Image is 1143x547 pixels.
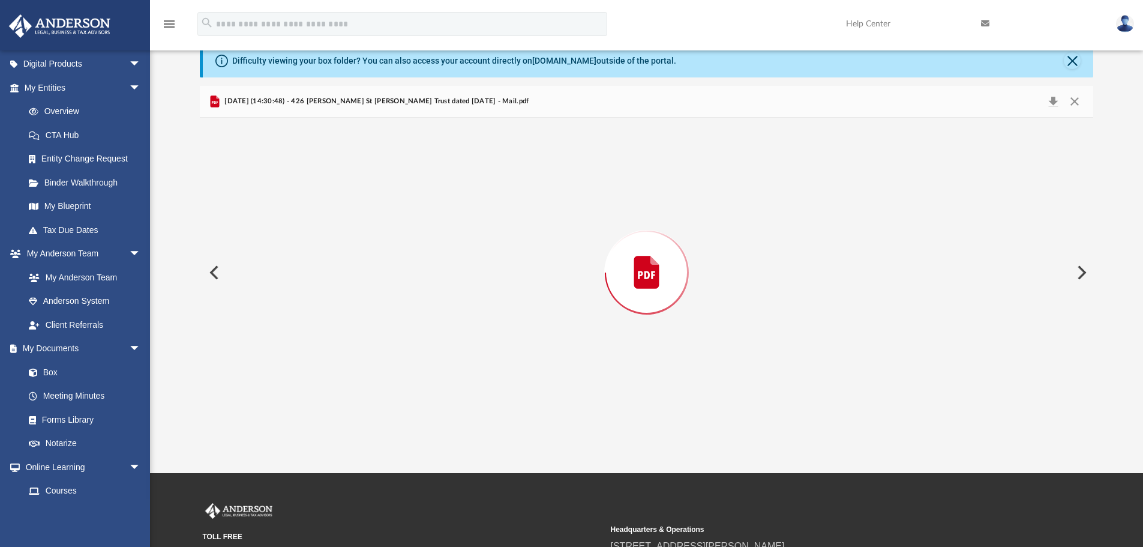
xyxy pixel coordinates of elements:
[200,256,226,289] button: Previous File
[162,23,176,31] a: menu
[8,76,159,100] a: My Entitiesarrow_drop_down
[8,242,153,266] a: My Anderson Teamarrow_drop_down
[532,56,596,65] a: [DOMAIN_NAME]
[1042,93,1064,110] button: Download
[129,337,153,361] span: arrow_drop_down
[17,503,147,527] a: Video Training
[8,337,153,361] a: My Documentsarrow_drop_down
[17,123,159,147] a: CTA Hub
[17,432,153,456] a: Notarize
[1064,52,1081,69] button: Close
[5,14,114,38] img: Anderson Advisors Platinum Portal
[17,171,159,195] a: Binder Walkthrough
[203,531,602,542] small: TOLL FREE
[17,360,147,384] a: Box
[17,313,153,337] a: Client Referrals
[1116,15,1134,32] img: User Pic
[129,455,153,480] span: arrow_drop_down
[17,479,153,503] a: Courses
[17,147,159,171] a: Entity Change Request
[203,503,275,519] img: Anderson Advisors Platinum Portal
[129,76,153,100] span: arrow_drop_down
[222,96,529,107] span: [DATE] (14:30:48) - 426 [PERSON_NAME] St [PERSON_NAME] Trust dated [DATE] - Mail.pdf
[17,408,147,432] a: Forms Library
[129,242,153,267] span: arrow_drop_down
[200,86,1094,428] div: Preview
[17,195,153,219] a: My Blueprint
[17,289,153,313] a: Anderson System
[162,17,176,31] i: menu
[1064,93,1085,110] button: Close
[129,52,153,77] span: arrow_drop_down
[611,524,1010,535] small: Headquarters & Operations
[17,100,159,124] a: Overview
[1067,256,1094,289] button: Next File
[8,455,153,479] a: Online Learningarrow_drop_down
[17,218,159,242] a: Tax Due Dates
[200,16,214,29] i: search
[232,55,676,67] div: Difficulty viewing your box folder? You can also access your account directly on outside of the p...
[8,52,159,76] a: Digital Productsarrow_drop_down
[17,265,147,289] a: My Anderson Team
[17,384,153,408] a: Meeting Minutes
